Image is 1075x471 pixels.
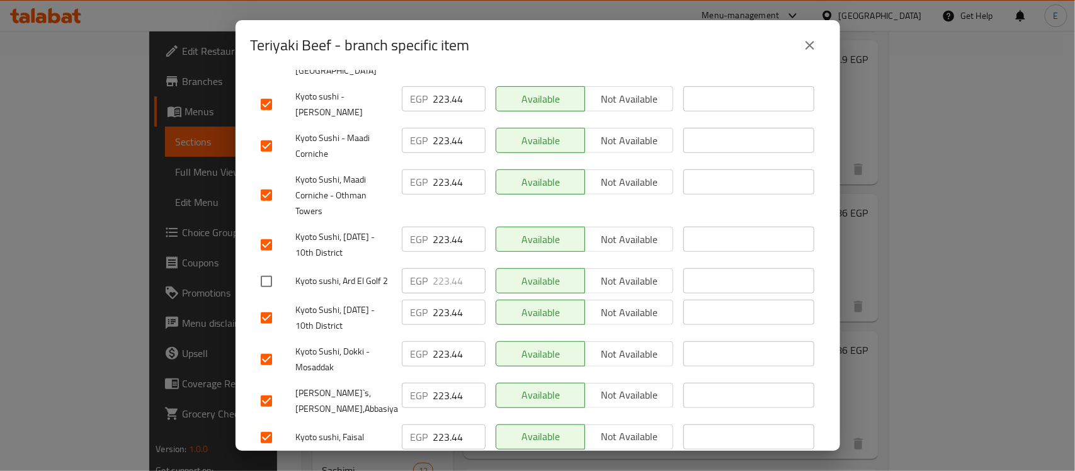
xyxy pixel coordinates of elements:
[501,386,580,404] span: Available
[296,429,392,445] span: Kyoto sushi, Faisal
[496,227,585,252] button: Available
[590,386,669,404] span: Not available
[411,91,428,106] p: EGP
[590,428,669,446] span: Not available
[411,232,428,247] p: EGP
[590,304,669,322] span: Not available
[433,227,486,252] input: Please enter price
[496,383,585,408] button: Available
[296,89,392,120] span: Kyoto sushi - [PERSON_NAME]
[590,90,669,108] span: Not available
[584,227,674,252] button: Not available
[584,424,674,450] button: Not available
[496,341,585,366] button: Available
[433,268,486,293] input: Please enter price
[433,341,486,366] input: Please enter price
[411,133,428,148] p: EGP
[496,169,585,195] button: Available
[795,30,825,60] button: close
[496,424,585,450] button: Available
[501,428,580,446] span: Available
[496,300,585,325] button: Available
[501,132,580,150] span: Available
[296,385,392,417] span: [PERSON_NAME]`s, [PERSON_NAME],Abbasiya
[584,128,674,153] button: Not available
[501,230,580,249] span: Available
[411,273,428,288] p: EGP
[411,305,428,320] p: EGP
[496,86,585,111] button: Available
[433,383,486,408] input: Please enter price
[433,86,486,111] input: Please enter price
[296,229,392,261] span: Kyoto Sushi, [DATE] - 10th District
[296,302,392,334] span: Kyoto Sushi, [DATE] - 10th District
[584,341,674,366] button: Not available
[501,90,580,108] span: Available
[251,35,470,55] h2: Teriyaki Beef - branch specific item
[411,388,428,403] p: EGP
[584,169,674,195] button: Not available
[501,173,580,191] span: Available
[590,230,669,249] span: Not available
[411,429,428,445] p: EGP
[433,128,486,153] input: Please enter price
[584,300,674,325] button: Not available
[296,172,392,219] span: Kyoto Sushi, Maadi Corniche - Othman Towers
[590,173,669,191] span: Not available
[433,424,486,450] input: Please enter price
[296,16,392,79] span: Kyoto Sushi, El Sheikh Zayed - [PERSON_NAME][GEOGRAPHIC_DATA]
[433,300,486,325] input: Please enter price
[296,130,392,162] span: Kyoto Sushi - Maadi Corniche
[296,273,392,289] span: Kyoto sushi, Ard El Golf 2
[590,132,669,150] span: Not available
[296,344,392,375] span: Kyoto Sushi, Dokki - Mosaddak
[501,304,580,322] span: Available
[584,383,674,408] button: Not available
[590,345,669,363] span: Not available
[411,174,428,190] p: EGP
[411,346,428,361] p: EGP
[584,86,674,111] button: Not available
[501,345,580,363] span: Available
[496,128,585,153] button: Available
[433,169,486,195] input: Please enter price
